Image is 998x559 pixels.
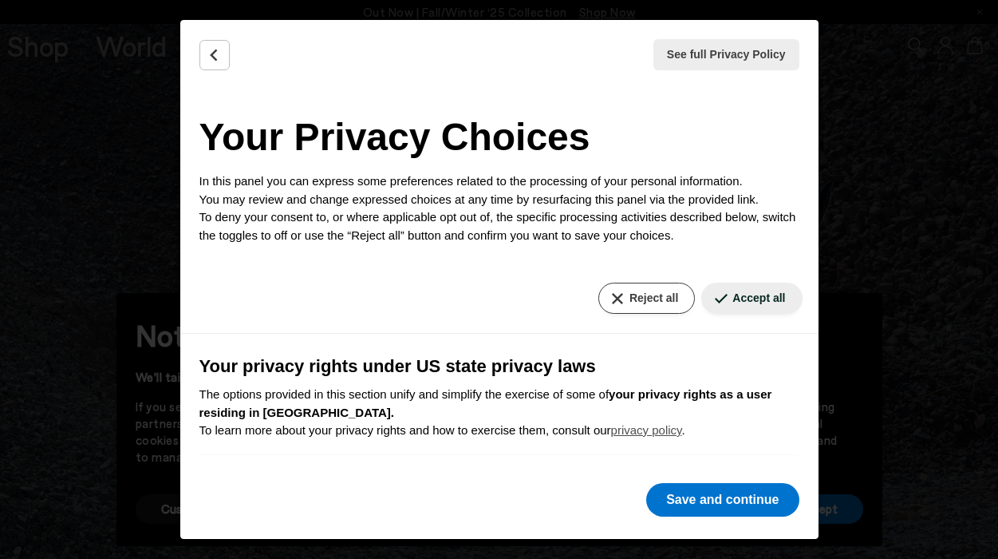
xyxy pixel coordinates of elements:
[199,353,799,379] h3: Your privacy rights under US state privacy laws
[199,387,772,419] b: your privacy rights as a user residing in [GEOGRAPHIC_DATA].
[653,39,799,70] button: See full Privacy Policy
[199,40,230,70] button: Back
[598,283,695,314] button: Reject all
[701,283,802,314] button: Accept all
[199,386,799,440] p: The options provided in this section unify and simplify the exercise of some of To learn more abo...
[667,46,786,63] span: See full Privacy Policy
[611,423,682,437] a: privacy policy
[199,172,799,244] p: In this panel you can express some preferences related to the processing of your personal informa...
[646,483,799,517] button: Save and continue
[199,109,799,166] h2: Your Privacy Choices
